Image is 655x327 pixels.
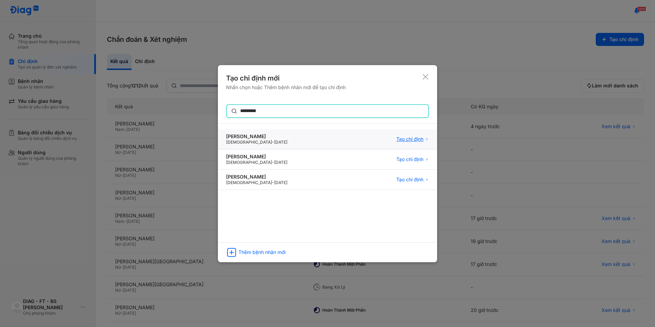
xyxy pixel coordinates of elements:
[272,140,274,145] span: -
[226,154,287,160] div: [PERSON_NAME]
[396,136,423,142] span: Tạo chỉ định
[274,160,287,165] span: [DATE]
[226,84,346,90] div: Nhấn chọn hoặc Thêm bệnh nhân mới để tạo chỉ định
[396,156,423,162] span: Tạo chỉ định
[274,140,287,145] span: [DATE]
[226,133,287,140] div: [PERSON_NAME]
[226,180,272,185] span: [DEMOGRAPHIC_DATA]
[238,249,285,255] div: Thêm bệnh nhân mới
[396,177,423,183] span: Tạo chỉ định
[274,180,287,185] span: [DATE]
[272,160,274,165] span: -
[226,174,287,180] div: [PERSON_NAME]
[226,140,272,145] span: [DEMOGRAPHIC_DATA]
[226,73,346,83] div: Tạo chỉ định mới
[272,180,274,185] span: -
[226,160,272,165] span: [DEMOGRAPHIC_DATA]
